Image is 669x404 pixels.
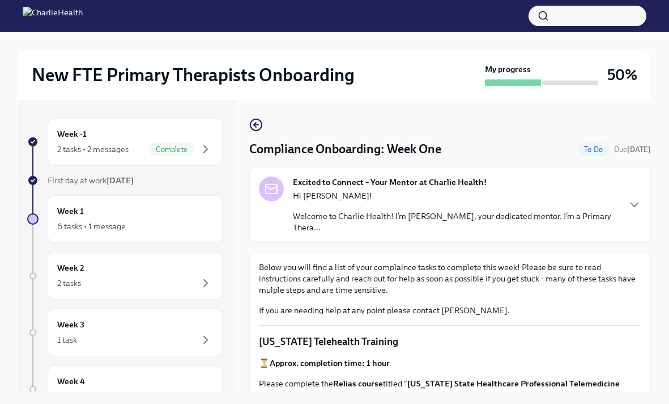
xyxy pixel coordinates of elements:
span: August 24th, 2025 07:00 [614,144,651,155]
strong: Excited to Connect – Your Mentor at Charlie Health! [293,176,487,188]
strong: [DATE] [627,145,651,154]
p: If you are needing help at any point please contact [PERSON_NAME]. [259,305,641,316]
p: Welcome to Charlie Health! I’m [PERSON_NAME], your dedicated mentor. I’m a Primary Thera... [293,211,619,233]
a: First day at work[DATE] [27,175,222,186]
strong: Approx. completion time: 1 hour [270,358,390,368]
strong: [DATE] [106,175,134,186]
h6: Week 3 [57,318,84,331]
span: First day at work [48,175,134,186]
h2: New FTE Primary Therapists Onboarding [32,64,355,86]
span: Complete [149,145,194,154]
a: Week 31 task [27,309,222,356]
span: Due [614,145,651,154]
h6: Week 4 [57,375,85,388]
a: Week 16 tasks • 1 message [27,195,222,243]
p: Below you will find a list of your complaince tasks to complete this week! Please be sure to read... [259,262,641,296]
div: 2 tasks [57,277,81,289]
h6: Week 1 [57,205,84,217]
strong: [US_STATE] State Healthcare Professional Telemedicine Training [259,378,620,400]
h6: Week 2 [57,262,84,274]
a: Week 22 tasks [27,252,222,300]
a: Week -12 tasks • 2 messagesComplete [27,118,222,166]
div: 2 tasks • 2 messages [57,144,129,155]
p: [US_STATE] Telehealth Training [259,335,641,348]
div: 1 task [57,391,77,402]
h3: 50% [607,65,637,85]
h4: Compliance Onboarding: Week One [249,141,441,158]
strong: NRTRC certificate [543,390,611,400]
p: Hi [PERSON_NAME]! [293,190,619,201]
img: CharlieHealth [23,7,83,25]
span: To Do [577,145,610,154]
div: 1 task [57,334,77,346]
strong: My progress [485,64,531,75]
strong: Relias course [333,378,383,389]
p: ⏳ [259,357,641,369]
h6: Week -1 [57,128,87,140]
div: 6 tasks • 1 message [57,221,126,232]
